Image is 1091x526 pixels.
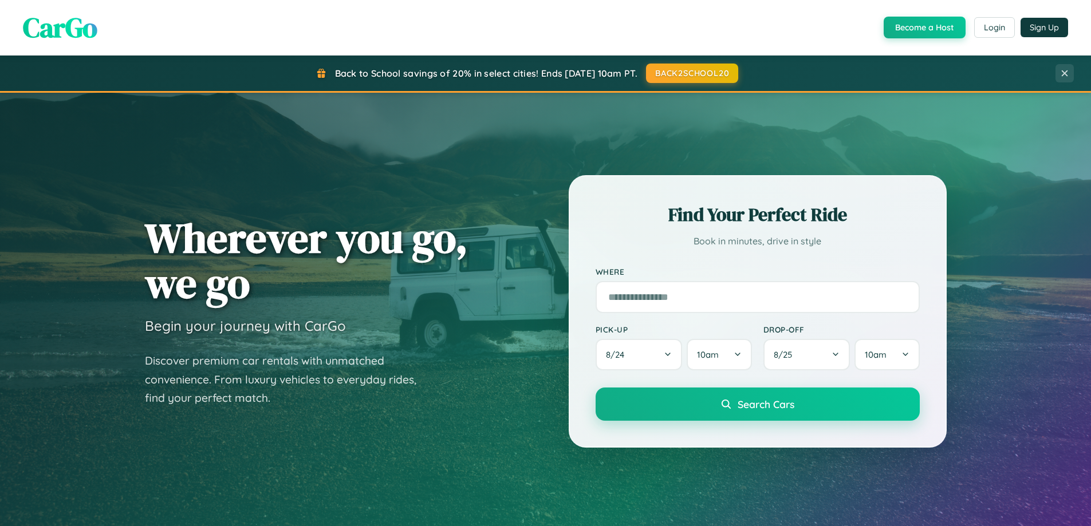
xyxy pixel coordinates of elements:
span: Back to School savings of 20% in select cities! Ends [DATE] 10am PT. [335,68,637,79]
button: 8/24 [596,339,683,370]
button: Sign Up [1021,18,1068,37]
p: Book in minutes, drive in style [596,233,920,250]
button: 10am [854,339,919,370]
button: Search Cars [596,387,920,421]
button: 8/25 [763,339,850,370]
button: BACK2SCHOOL20 [646,64,738,83]
h1: Wherever you go, we go [145,215,468,306]
button: 10am [687,339,751,370]
button: Become a Host [884,17,966,38]
span: 8 / 25 [774,349,798,360]
span: Search Cars [738,398,794,410]
h2: Find Your Perfect Ride [596,202,920,227]
label: Drop-off [763,325,920,334]
span: CarGo [23,9,97,46]
label: Where [596,267,920,276]
span: 10am [865,349,887,360]
h3: Begin your journey with CarGo [145,317,346,334]
p: Discover premium car rentals with unmatched convenience. From luxury vehicles to everyday rides, ... [145,351,431,408]
span: 8 / 24 [606,349,630,360]
span: 10am [697,349,719,360]
label: Pick-up [596,325,752,334]
button: Login [974,17,1015,38]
